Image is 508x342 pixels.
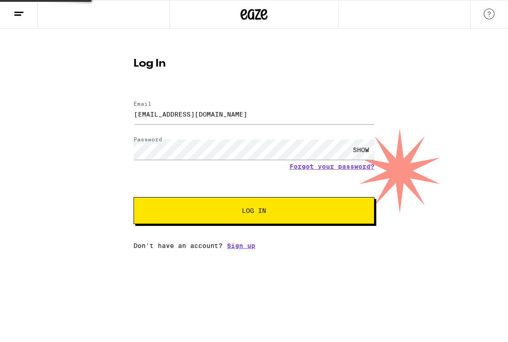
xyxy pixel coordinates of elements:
button: Log In [134,197,374,224]
div: Don't have an account? [134,242,374,249]
h1: Log In [134,58,374,69]
label: Email [134,101,152,107]
span: Log In [242,207,266,214]
a: Sign up [227,242,255,249]
label: Password [134,136,162,142]
span: Hi. Need any help? [5,6,65,13]
a: Forgot your password? [290,163,374,170]
input: Email [134,104,374,124]
div: SHOW [348,139,374,160]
